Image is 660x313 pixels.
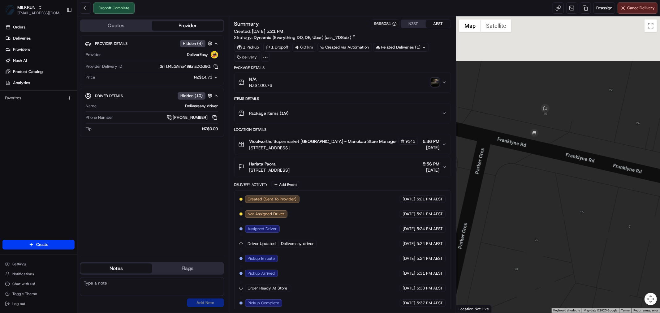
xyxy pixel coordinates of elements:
span: Analytics [13,80,30,86]
a: Dynamic (Everything DD, DE, Uber) (dss_7D8eix) [254,34,356,41]
div: 1 Pickup [234,43,262,52]
span: Created (Sent To Provider) [248,196,297,202]
button: Log out [2,299,75,308]
button: Flags [152,264,223,273]
span: [DATE] [403,285,415,291]
div: Favorites [2,93,75,103]
button: Map camera controls [645,293,657,305]
span: 5:56 PM [423,161,439,167]
span: 5:37 PM AEST [416,300,443,306]
span: Notifications [12,272,34,277]
button: Notifications [2,270,75,278]
span: [DATE] [403,226,415,232]
span: Pickup Arrived [248,271,275,276]
button: 3rrTJ4LQNnb49iknaDQd8Q [160,64,218,69]
button: Show street map [459,19,481,32]
div: Location Details [234,127,451,132]
span: 5:24 PM AEST [416,256,443,261]
span: Woolworths Supermarket [GEOGRAPHIC_DATA] - Manukau Store Manager [249,138,397,144]
span: Hidden ( 10 ) [180,93,203,99]
span: Hariata Paora [249,161,276,167]
span: Providers [13,47,30,52]
span: Order Ready At Store [248,285,287,291]
div: Related Deliveries (1) [373,43,429,52]
span: Orders [13,24,25,30]
span: Cancel Delivery [627,5,655,11]
button: [EMAIL_ADDRESS][DOMAIN_NAME] [17,11,62,15]
span: Assigned Driver [248,226,277,232]
button: Toggle Theme [2,289,75,298]
span: Driver Updated [248,241,276,247]
button: Add Event [272,181,299,188]
button: Show satellite imagery [481,19,511,32]
span: 5:24 PM AEST [416,226,443,232]
h3: Summary [234,21,259,27]
span: Provider Delivery ID [86,64,122,69]
span: [DATE] [403,211,415,217]
button: NZST [401,20,426,28]
a: Providers [2,45,77,54]
button: Notes [80,264,152,273]
button: NZ$14.73 [164,75,218,80]
span: [DATE] [403,256,415,261]
span: NZ$100.76 [249,82,273,88]
span: 5:24 PM AEST [416,241,443,247]
a: Orders [2,22,77,32]
img: photo_proof_of_delivery image [431,78,439,87]
button: Chat with us! [2,280,75,288]
div: 1 Dropoff [263,43,291,52]
span: 9545 [406,139,416,144]
div: Delivereasy driver [99,103,218,109]
span: [PHONE_NUMBER] [173,115,208,120]
button: Hidden (4) [180,40,214,47]
button: Reassign [593,2,615,14]
a: Product Catalog [2,67,77,77]
div: delivery [234,53,260,62]
span: DeliverEasy [187,52,208,58]
button: CancelDelivery [618,2,658,14]
span: 5:31 PM AEST [416,271,443,276]
span: Phone Number [86,115,113,120]
a: Report a map error [633,309,658,312]
div: Package Details [234,65,451,70]
div: Items Details [234,96,451,101]
span: Tip [86,126,92,132]
span: Map data ©2025 Google [584,309,617,312]
span: Not Assigned Driver [248,211,285,217]
button: Toggle fullscreen view [645,19,657,32]
a: Analytics [2,78,77,88]
span: 5:21 PM AEST [416,196,443,202]
span: Provider Details [95,41,127,46]
span: Name [86,103,97,109]
a: [PHONE_NUMBER] [167,114,218,121]
button: Package Items (19) [235,103,451,123]
span: [DATE] [403,271,415,276]
button: Woolworths Supermarket [GEOGRAPHIC_DATA] - Manukau Store Manager9545[STREET_ADDRESS]5:36 PM[DATE] [235,134,451,155]
button: Settings [2,260,75,268]
a: Created via Automation [317,43,372,52]
img: Google [458,305,478,313]
span: Deliveries [13,36,31,41]
a: Deliveries [2,33,77,43]
span: Created: [234,28,283,34]
img: delivereasy_logo.png [211,51,218,58]
button: MILKRUNMILKRUN[EMAIL_ADDRESS][DOMAIN_NAME] [2,2,64,17]
span: Provider [86,52,101,58]
button: AEST [426,20,451,28]
span: Package Items ( 19 ) [249,110,289,116]
button: Provider [152,21,223,31]
span: [STREET_ADDRESS] [249,145,418,151]
div: 9695081 [374,21,397,27]
span: 5:21 PM AEST [416,211,443,217]
img: MILKRUN [5,5,15,15]
span: Price [86,75,95,80]
span: [DATE] 5:21 PM [252,28,283,34]
div: 6.0 km [292,43,316,52]
div: NZ$0.00 [94,126,218,132]
div: Delivery Activity [234,182,268,187]
button: N/ANZ$100.76photo_proof_of_delivery image [235,72,451,92]
span: Pickup Complete [248,300,279,306]
button: MILKRUN [17,4,36,11]
span: Dynamic (Everything DD, DE, Uber) (dss_7D8eix) [254,34,352,41]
